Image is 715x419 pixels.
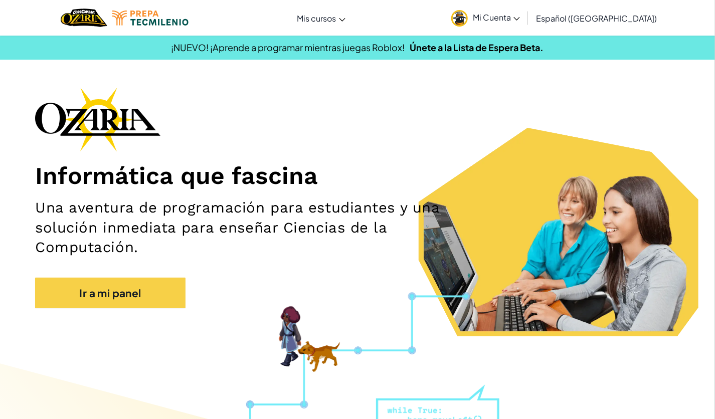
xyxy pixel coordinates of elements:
img: Ozaria branding logo [35,87,160,151]
a: Mis cursos [292,5,350,32]
a: Únete a la Lista de Espera Beta. [410,42,544,53]
a: Mi Cuenta [446,2,525,34]
a: Ir a mi panel [35,278,186,308]
span: Español ([GEOGRAPHIC_DATA]) [536,13,657,24]
a: Ozaria by CodeCombat logo [61,8,107,28]
span: Mi Cuenta [473,12,520,23]
h2: Una aventura de programación para estudiantes y una solución inmediata para enseñar Ciencias de l... [35,198,467,258]
span: ¡NUEVO! ¡Aprende a programar mientras juegas Roblox! [171,42,405,53]
span: Mis cursos [297,13,336,24]
a: Español ([GEOGRAPHIC_DATA]) [531,5,662,32]
img: Tecmilenio logo [112,11,189,26]
img: Home [61,8,107,28]
img: avatar [451,10,468,27]
h1: Informática que fascina [35,161,680,190]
